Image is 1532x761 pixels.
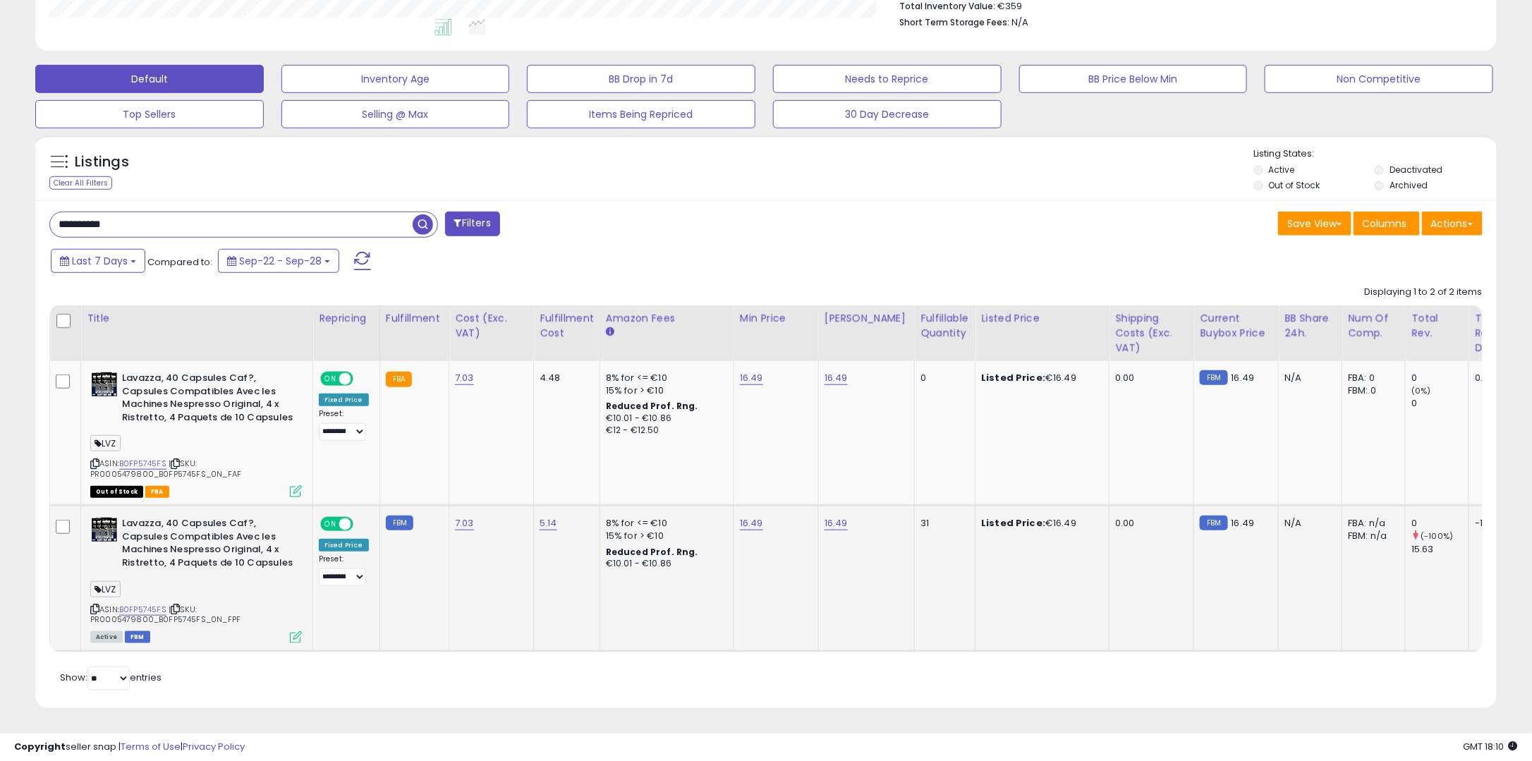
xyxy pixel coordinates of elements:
div: 31 [920,517,964,530]
button: Inventory Age [281,65,510,93]
p: Listing States: [1254,147,1497,161]
div: 15.63 [1411,543,1469,556]
small: FBA [386,372,412,387]
div: N/A [1284,517,1331,530]
div: 8% for <= €10 [606,372,723,384]
div: Fulfillment [386,311,443,326]
a: Terms of Use [121,740,181,753]
label: Deactivated [1390,164,1443,176]
b: Reduced Prof. Rng. [606,400,698,412]
div: 15% for > €10 [606,384,723,397]
div: 0.00 [1115,372,1183,384]
span: 16.49 [1232,371,1255,384]
div: Listed Price [981,311,1103,326]
div: 4.48 [540,372,589,384]
button: Needs to Reprice [773,65,1002,93]
span: FBA [145,486,169,498]
b: Reduced Prof. Rng. [606,546,698,558]
a: Privacy Policy [183,740,245,753]
button: Filters [445,212,500,236]
b: Listed Price: [981,516,1045,530]
a: B0FP5745FS [119,604,166,616]
span: All listings that are currently out of stock and unavailable for purchase on Amazon [90,486,143,498]
div: €16.49 [981,517,1098,530]
a: 16.49 [825,371,848,385]
button: BB Drop in 7d [527,65,755,93]
button: 30 Day Decrease [773,100,1002,128]
button: Default [35,65,264,93]
div: Repricing [319,311,374,326]
a: 16.49 [740,516,763,530]
div: ASIN: [90,372,302,496]
span: ON [322,373,339,385]
div: -15.63 [1475,517,1502,530]
span: | SKU: PR0005479800_B0FP5745FS_0N_FAF [90,458,241,479]
button: Items Being Repriced [527,100,755,128]
label: Archived [1390,179,1428,191]
div: seller snap | | [14,741,245,754]
div: FBM: n/a [1348,530,1394,542]
div: 8% for <= €10 [606,517,723,530]
div: 0 [1411,397,1469,410]
div: 0.00 [1115,517,1183,530]
b: Lavazza, 40 Capsules Caf?, Capsules Compatibles Avec les Machines Nespresso Original, 4 x Ristret... [122,517,293,573]
a: B0FP5745FS [119,458,166,470]
span: Sep-22 - Sep-28 [239,254,322,268]
div: Title [87,311,307,326]
div: Fixed Price [319,539,369,552]
div: Num of Comp. [1348,311,1399,341]
button: Columns [1354,212,1420,236]
label: Out of Stock [1269,179,1320,191]
div: Fixed Price [319,394,369,406]
div: Preset: [319,409,369,441]
span: Columns [1363,217,1407,231]
a: 7.03 [455,516,474,530]
div: Displaying 1 to 2 of 2 items [1365,286,1483,299]
div: FBA: 0 [1348,372,1394,384]
span: 16.49 [1232,516,1255,530]
div: Clear All Filters [49,176,112,190]
label: Active [1269,164,1295,176]
b: Short Term Storage Fees: [900,16,1010,28]
img: 41kaDVsTwDL._SL40_.jpg [90,517,118,543]
div: €12 - €12.50 [606,425,723,437]
div: 0 [1411,517,1469,530]
span: LVZ [90,435,121,451]
small: Amazon Fees. [606,326,614,339]
small: FBM [386,516,413,530]
span: LVZ [90,581,121,597]
div: Fulfillable Quantity [920,311,969,341]
span: Compared to: [147,255,212,269]
div: 0 [1411,372,1469,384]
button: Last 7 Days [51,249,145,273]
div: Total Rev. Diff. [1475,311,1507,355]
div: Total Rev. [1411,311,1463,341]
strong: Copyright [14,740,66,753]
div: ASIN: [90,517,302,641]
small: FBM [1200,370,1227,385]
div: Min Price [740,311,813,326]
div: 0.00 [1475,372,1502,384]
small: (-100%) [1421,530,1453,542]
button: BB Price Below Min [1019,65,1248,93]
div: N/A [1284,372,1331,384]
a: 7.03 [455,371,474,385]
span: ON [322,518,339,530]
b: Lavazza, 40 Capsules Caf?, Capsules Compatibles Avec les Machines Nespresso Original, 4 x Ristret... [122,372,293,427]
button: Save View [1278,212,1351,236]
div: BB Share 24h. [1284,311,1336,341]
button: Actions [1422,212,1483,236]
div: Shipping Costs (Exc. VAT) [1115,311,1188,355]
button: Selling @ Max [281,100,510,128]
div: [PERSON_NAME] [825,311,908,326]
button: Top Sellers [35,100,264,128]
span: Last 7 Days [72,254,128,268]
div: Cost (Exc. VAT) [455,311,528,341]
div: €10.01 - €10.86 [606,558,723,570]
div: Preset: [319,554,369,586]
span: | SKU: PR0005479800_B0FP5745FS_0N_FPF [90,604,241,625]
div: 15% for > €10 [606,530,723,542]
span: OFF [351,373,374,385]
img: 41kaDVsTwDL._SL40_.jpg [90,372,118,398]
h5: Listings [75,152,129,172]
